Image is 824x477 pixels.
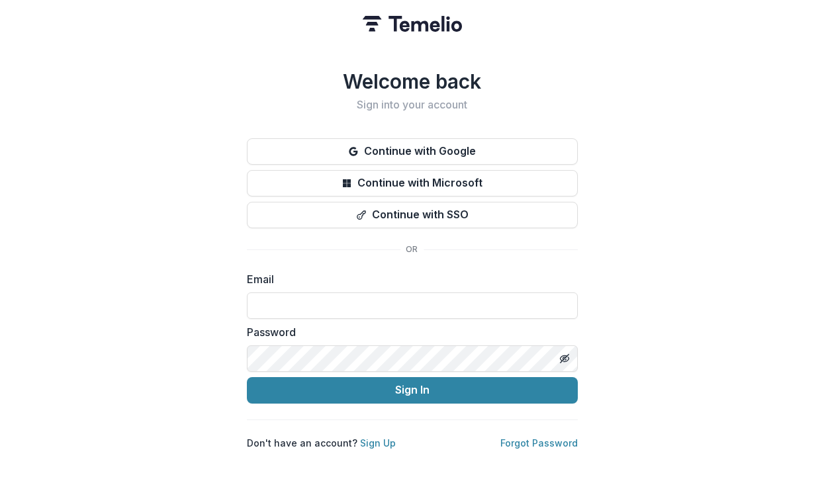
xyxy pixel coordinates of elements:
[247,324,570,340] label: Password
[360,437,396,449] a: Sign Up
[247,170,578,196] button: Continue with Microsoft
[363,16,462,32] img: Temelio
[247,138,578,165] button: Continue with Google
[247,271,570,287] label: Email
[247,69,578,93] h1: Welcome back
[247,99,578,111] h2: Sign into your account
[247,436,396,450] p: Don't have an account?
[500,437,578,449] a: Forgot Password
[554,348,575,369] button: Toggle password visibility
[247,377,578,404] button: Sign In
[247,202,578,228] button: Continue with SSO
